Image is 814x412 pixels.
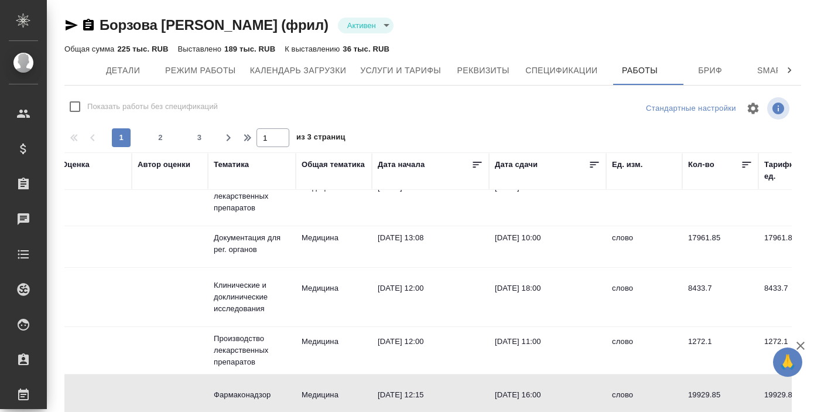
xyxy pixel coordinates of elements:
p: Фармаконадзор [214,389,290,401]
div: Дата начала [378,159,425,171]
span: Smartcat [753,63,809,78]
span: Настроить таблицу [739,94,767,122]
button: Скопировать ссылку [81,18,95,32]
a: Борзова [PERSON_NAME] (фрил) [100,17,329,33]
td: 6795.55 [682,176,758,217]
span: из 3 страниц [296,130,346,147]
button: Активен [344,21,379,30]
td: слово [606,176,682,217]
button: Скопировать ссылку для ЯМессенджера [64,18,78,32]
button: 2 [151,128,170,147]
span: Реквизиты [455,63,511,78]
div: Дата сдачи [495,159,538,171]
td: [DATE] 11:00 [489,330,606,371]
p: Производство лекарственных препаратов [214,333,290,368]
div: Ед. изм. [612,159,643,171]
div: Общая тематика [302,159,365,171]
td: [DATE] 12:00 [372,330,489,371]
p: 189 тыс. RUB [224,45,275,53]
p: Производство лекарственных препаратов [214,179,290,214]
span: Бриф [682,63,738,78]
p: 225 тыс. RUB [117,45,168,53]
td: [DATE] 17:00 [372,176,489,217]
td: Медицина [296,330,372,371]
span: Календарь загрузки [250,63,347,78]
span: Услуги и тарифы [360,63,441,78]
span: 🙏 [778,350,798,374]
td: [DATE] 12:00 [372,277,489,318]
td: [DATE] 10:00 [489,226,606,267]
td: Медицина [296,277,372,318]
span: Спецификации [525,63,597,78]
td: Медицина [296,226,372,267]
button: 3 [190,128,209,147]
td: 17961.85 [682,226,758,267]
p: Клинические и доклинические исследования [214,280,290,315]
span: Режим работы [165,63,236,78]
td: [DATE] 13:08 [372,226,489,267]
div: Тематика [214,159,249,171]
p: Общая сумма [64,45,117,53]
td: слово [606,330,682,371]
td: слово [606,226,682,267]
span: Детали [95,63,151,78]
p: К выставлению [285,45,343,53]
td: 8433.7 [682,277,758,318]
span: 2 [151,132,170,144]
td: Медицина [296,176,372,217]
td: [DATE] 18:00 [489,277,606,318]
td: слово [606,277,682,318]
div: split button [643,100,739,118]
span: 3 [190,132,209,144]
button: 🙏 [773,348,802,377]
span: Показать работы без спецификаций [87,101,218,113]
span: Работы [612,63,668,78]
div: Активен [338,18,394,33]
div: Автор оценки [138,159,190,171]
p: 36 тыс. RUB [343,45,389,53]
div: Кол-во [688,159,714,171]
div: Оценка [61,159,90,171]
p: Выставлено [178,45,225,53]
p: Документация для рег. органов [214,232,290,256]
td: [DATE] 15:00 [489,176,606,217]
td: 1272.1 [682,330,758,371]
span: Посмотреть информацию [767,97,792,120]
